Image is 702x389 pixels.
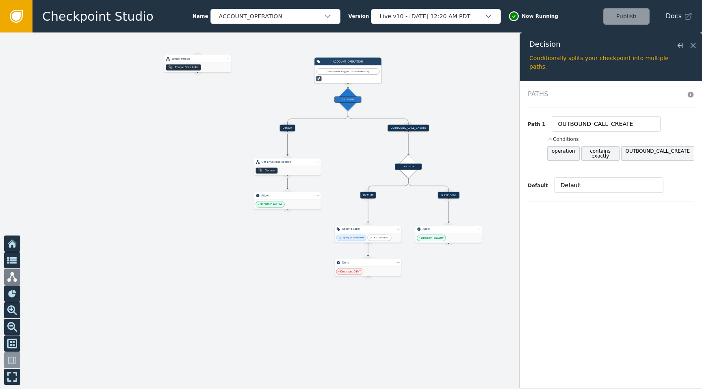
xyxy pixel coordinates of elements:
div: OUTBOUND_CALL_CREATE [388,125,429,132]
div: Path 1ConditionsConditions [528,108,694,169]
span: OUTBOUND_CALL_CREATE [621,146,694,161]
div: Deduce [265,169,275,173]
div: Get Email Intelligence [262,160,314,164]
div: Enrich Person [171,57,223,61]
div: Default [279,125,295,132]
section: Conditions [547,146,694,161]
div: Checkpoint Trigger ( 1 Global Service ) [318,70,377,73]
div: Default [528,182,555,189]
div: Deny [342,261,394,265]
button: Conditions [547,136,579,143]
span: Paths [528,89,683,99]
div: Apply a Label [342,227,394,231]
div: operation [552,149,575,153]
span: Decision: DENY [340,270,361,274]
div: Path 1 [528,121,552,128]
span: Docs [666,11,682,21]
span: Version [349,13,369,20]
a: Docs [666,11,692,21]
span: Now Running [522,13,558,20]
div: Allow [262,194,314,198]
div: Conditionally splits your checkpoint into multiple paths. [529,54,693,71]
div: ACCOUNT_OPERATION [219,12,324,21]
span: Checkpoint Studio [42,7,154,26]
div: Apply to customer [342,236,364,240]
span: contains exactly [581,146,620,161]
div: Is KYC done [438,192,459,199]
div: Live v10 - [DATE] 12:20 AM PDT [379,12,484,21]
input: Assign Decision Name [552,116,661,132]
div: KYC_NEEDED [374,236,389,240]
span: Name [193,13,208,20]
button: ACCOUNT_OPERATION [210,9,340,24]
button: Live v10 - [DATE] 12:20 AM PDT [371,9,501,24]
div: Allow [422,227,474,231]
span: Decision [529,41,561,48]
div: ACCOUNT_OPERATION [322,60,374,64]
div: DECISION [334,96,361,102]
span: Decision: ALLOW [421,236,444,240]
input: Decision name (Default) [555,177,663,193]
div: Default [360,192,376,199]
div: DECISION [395,164,422,170]
span: Decision: ALLOW [260,202,282,206]
div: People Data Labs [175,65,198,69]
